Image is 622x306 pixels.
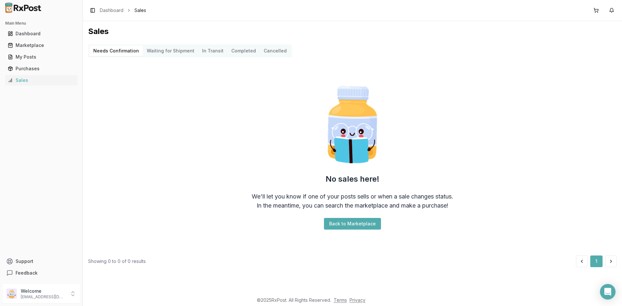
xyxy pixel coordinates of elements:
a: Dashboard [100,7,123,14]
button: Back to Marketplace [324,218,381,230]
button: Needs Confirmation [89,46,143,56]
div: Open Intercom Messenger [600,284,616,300]
button: Marketplace [3,40,80,51]
div: Sales [8,77,75,84]
button: 1 [590,255,603,267]
img: User avatar [6,289,17,299]
div: Dashboard [8,30,75,37]
button: Sales [3,75,80,85]
button: Feedback [3,267,80,279]
a: Sales [5,74,77,86]
h1: Sales [88,26,617,37]
span: Feedback [16,270,38,276]
a: Terms [334,297,347,303]
a: Privacy [350,297,365,303]
button: In Transit [198,46,227,56]
img: RxPost Logo [3,3,44,13]
div: We'll let you know if one of your posts sells or when a sale changes status. [252,192,453,201]
h2: Main Menu [5,21,77,26]
div: Purchases [8,65,75,72]
a: Marketplace [5,40,77,51]
button: Completed [227,46,260,56]
a: My Posts [5,51,77,63]
button: Purchases [3,63,80,74]
div: My Posts [8,54,75,60]
p: Welcome [21,288,66,294]
div: In the meantime, you can search the marketplace and make a purchase! [257,201,448,210]
button: Dashboard [3,28,80,39]
div: Showing 0 to 0 of 0 results [88,258,146,265]
a: Dashboard [5,28,77,40]
a: Purchases [5,63,77,74]
p: [EMAIL_ADDRESS][DOMAIN_NAME] [21,294,66,300]
span: Sales [134,7,146,14]
h2: No sales here! [326,174,379,184]
button: Waiting for Shipment [143,46,198,56]
button: Support [3,255,80,267]
button: Cancelled [260,46,291,56]
button: My Posts [3,52,80,62]
img: Smart Pill Bottle [311,83,394,166]
nav: breadcrumb [100,7,146,14]
div: Marketplace [8,42,75,49]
